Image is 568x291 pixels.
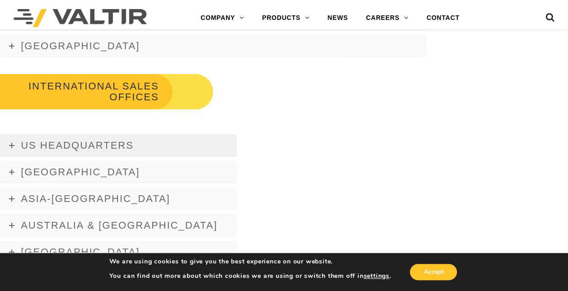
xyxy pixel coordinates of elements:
[21,220,217,231] span: Australia & [GEOGRAPHIC_DATA]
[253,9,319,27] a: PRODUCTS
[21,193,170,204] span: Asia-[GEOGRAPHIC_DATA]
[21,166,140,178] span: [GEOGRAPHIC_DATA]
[319,9,357,27] a: NEWS
[192,9,253,27] a: COMPANY
[109,272,391,280] p: You can find out more about which cookies we are using or switch them off in .
[109,258,391,266] p: We are using cookies to give you the best experience on our website.
[21,246,140,258] span: [GEOGRAPHIC_DATA]
[418,9,469,27] a: CONTACT
[357,9,418,27] a: CAREERS
[21,140,134,151] span: US Headquarters
[410,264,457,280] button: Accept
[363,272,389,280] button: settings
[14,9,147,27] img: Valtir
[21,40,140,52] span: [GEOGRAPHIC_DATA]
